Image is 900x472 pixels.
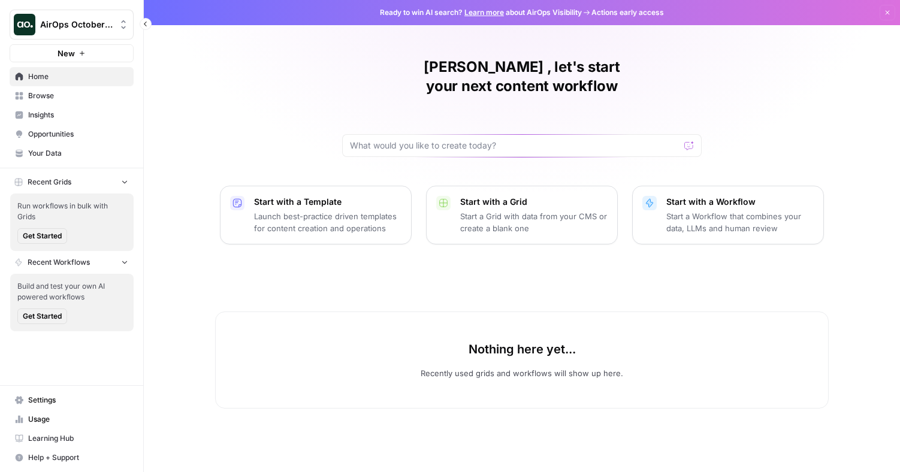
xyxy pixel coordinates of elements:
[28,110,128,120] span: Insights
[380,7,582,18] span: Ready to win AI search? about AirOps Visibility
[10,253,134,271] button: Recent Workflows
[28,90,128,101] span: Browse
[28,257,90,268] span: Recent Workflows
[426,186,618,244] button: Start with a GridStart a Grid with data from your CMS or create a blank one
[460,210,608,234] p: Start a Grid with data from your CMS or create a blank one
[28,177,71,187] span: Recent Grids
[10,448,134,467] button: Help + Support
[28,71,128,82] span: Home
[10,173,134,191] button: Recent Grids
[460,196,608,208] p: Start with a Grid
[632,186,824,244] button: Start with a WorkflowStart a Workflow that combines your data, LLMs and human review
[342,58,702,96] h1: [PERSON_NAME] , let's start your next content workflow
[23,311,62,322] span: Get Started
[666,196,814,208] p: Start with a Workflow
[10,125,134,144] a: Opportunities
[40,19,113,31] span: AirOps October Cohort
[17,228,67,244] button: Get Started
[666,210,814,234] p: Start a Workflow that combines your data, LLMs and human review
[10,429,134,448] a: Learning Hub
[28,433,128,444] span: Learning Hub
[17,308,67,324] button: Get Started
[10,86,134,105] a: Browse
[254,196,401,208] p: Start with a Template
[28,129,128,140] span: Opportunities
[28,395,128,406] span: Settings
[17,281,126,302] span: Build and test your own AI powered workflows
[220,186,412,244] button: Start with a TemplateLaunch best-practice driven templates for content creation and operations
[28,148,128,159] span: Your Data
[254,210,401,234] p: Launch best-practice driven templates for content creation and operations
[10,391,134,410] a: Settings
[23,231,62,241] span: Get Started
[10,44,134,62] button: New
[469,341,576,358] p: Nothing here yet...
[10,10,134,40] button: Workspace: AirOps October Cohort
[10,67,134,86] a: Home
[10,144,134,163] a: Your Data
[17,201,126,222] span: Run workflows in bulk with Grids
[58,47,75,59] span: New
[28,452,128,463] span: Help + Support
[10,410,134,429] a: Usage
[350,140,679,152] input: What would you like to create today?
[14,14,35,35] img: AirOps October Cohort Logo
[421,367,623,379] p: Recently used grids and workflows will show up here.
[10,105,134,125] a: Insights
[591,7,664,18] span: Actions early access
[464,8,504,17] a: Learn more
[28,414,128,425] span: Usage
